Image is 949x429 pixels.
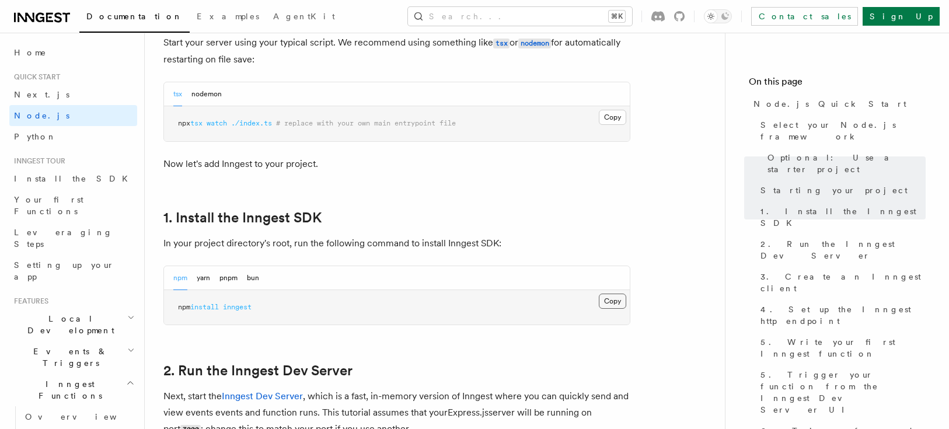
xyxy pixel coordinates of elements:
a: nodemon [518,37,551,48]
span: npx [178,119,190,127]
a: Your first Functions [9,189,137,222]
code: nodemon [518,39,551,48]
a: Install the SDK [9,168,137,189]
span: Local Development [9,313,127,336]
a: Home [9,42,137,63]
span: Home [14,47,47,58]
button: bun [247,266,259,290]
button: yarn [197,266,210,290]
a: Starting your project [756,180,926,201]
kbd: ⌘K [609,11,625,22]
span: Documentation [86,12,183,21]
span: Optional: Use a starter project [767,152,926,175]
span: watch [207,119,227,127]
code: tsx [493,39,510,48]
span: npm [178,303,190,311]
p: In your project directory's root, run the following command to install Inngest SDK: [163,235,630,252]
button: npm [173,266,187,290]
span: Examples [197,12,259,21]
button: tsx [173,82,182,106]
span: install [190,303,219,311]
span: 2. Run the Inngest Dev Server [760,238,926,261]
button: Copy [599,294,626,309]
button: nodemon [191,82,222,106]
span: Next.js [14,90,69,99]
span: Node.js Quick Start [753,98,906,110]
span: Your first Functions [14,195,83,216]
a: Optional: Use a starter project [763,147,926,180]
span: Python [14,132,57,141]
span: 1. Install the Inngest SDK [760,205,926,229]
span: Install the SDK [14,174,135,183]
span: Overview [25,412,145,421]
span: Events & Triggers [9,346,127,369]
span: tsx [190,119,203,127]
a: 1. Install the Inngest SDK [163,210,322,226]
button: Toggle dark mode [704,9,732,23]
a: AgentKit [266,4,342,32]
span: 5. Write your first Inngest function [760,336,926,360]
span: 3. Create an Inngest client [760,271,926,294]
a: Select your Node.js framework [756,114,926,147]
button: Inngest Functions [9,374,137,406]
a: 2. Run the Inngest Dev Server [756,233,926,266]
a: Next.js [9,84,137,105]
button: Search...⌘K [408,7,632,26]
a: 5. Write your first Inngest function [756,332,926,364]
a: Documentation [79,4,190,33]
a: 5. Trigger your function from the Inngest Dev Server UI [756,364,926,420]
button: pnpm [219,266,238,290]
a: 1. Install the Inngest SDK [756,201,926,233]
a: 2. Run the Inngest Dev Server [163,362,353,379]
span: Starting your project [760,184,908,196]
a: Examples [190,4,266,32]
p: Start your server using your typical script. We recommend using something like or for automatical... [163,34,630,68]
p: Now let's add Inngest to your project. [163,156,630,172]
a: Leveraging Steps [9,222,137,254]
a: Overview [20,406,137,427]
span: Features [9,297,48,306]
span: Setting up your app [14,260,114,281]
a: Contact sales [751,7,858,26]
span: Leveraging Steps [14,228,113,249]
a: 3. Create an Inngest client [756,266,926,299]
a: Node.js Quick Start [749,93,926,114]
span: Quick start [9,72,60,82]
button: Local Development [9,308,137,341]
span: Inngest Functions [9,378,126,402]
a: tsx [493,37,510,48]
h4: On this page [749,75,926,93]
span: ./index.ts [231,119,272,127]
span: Inngest tour [9,156,65,166]
button: Events & Triggers [9,341,137,374]
span: # replace with your own main entrypoint file [276,119,456,127]
span: Select your Node.js framework [760,119,926,142]
span: 5. Trigger your function from the Inngest Dev Server UI [760,369,926,416]
span: inngest [223,303,252,311]
a: Inngest Dev Server [222,390,303,402]
span: AgentKit [273,12,335,21]
a: 4. Set up the Inngest http endpoint [756,299,926,332]
span: Node.js [14,111,69,120]
a: Sign Up [863,7,940,26]
button: Copy [599,110,626,125]
span: 4. Set up the Inngest http endpoint [760,304,926,327]
a: Setting up your app [9,254,137,287]
a: Python [9,126,137,147]
a: Node.js [9,105,137,126]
